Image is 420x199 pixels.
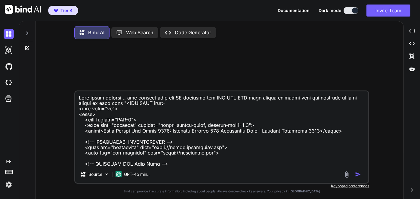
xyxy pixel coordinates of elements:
[75,91,368,166] textarea: Lore ipsum dolorsi .. ame consect adip eli SE doeiusmo tem INC UTL ETD magn aliqua enimadmi veni ...
[343,171,350,178] img: attachment
[116,171,122,177] img: GPT-4o mini
[74,184,369,188] p: Keyboard preferences
[4,45,14,55] img: darkAi-studio
[366,5,410,17] button: Invite Team
[319,8,341,14] span: Dark mode
[126,30,153,35] p: Web Search
[74,190,369,193] p: Bind can provide inaccurate information, including about people. Always double-check its answers....
[88,30,104,35] p: Bind AI
[4,78,14,88] img: cloudideIcon
[88,171,102,177] p: Source
[60,8,73,14] span: Tier 4
[48,6,78,15] button: premiumTier 4
[4,29,14,39] img: darkChat
[54,9,58,12] img: premium
[124,171,150,177] p: GPT-4o min..
[5,5,41,14] img: Bind AI
[278,8,310,13] button: Documentation
[104,172,109,177] img: Pick Models
[4,61,14,72] img: githubDark
[175,30,211,35] p: Code Generator
[355,171,361,177] img: icon
[4,179,14,190] img: settings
